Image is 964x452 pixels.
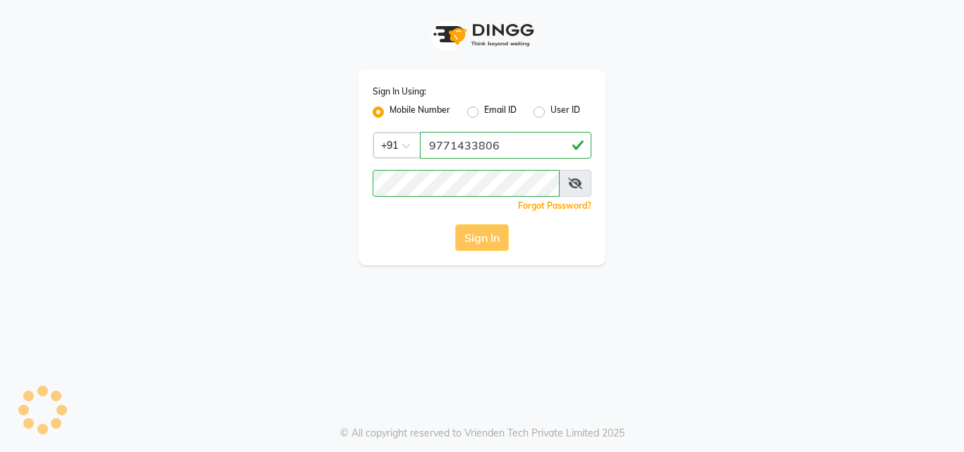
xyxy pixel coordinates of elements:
label: Mobile Number [390,104,450,121]
label: Email ID [484,104,517,121]
label: User ID [550,104,580,121]
a: Forgot Password? [518,200,591,211]
input: Username [373,170,560,197]
img: logo1.svg [426,14,538,56]
input: Username [420,132,591,159]
label: Sign In Using: [373,85,426,98]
